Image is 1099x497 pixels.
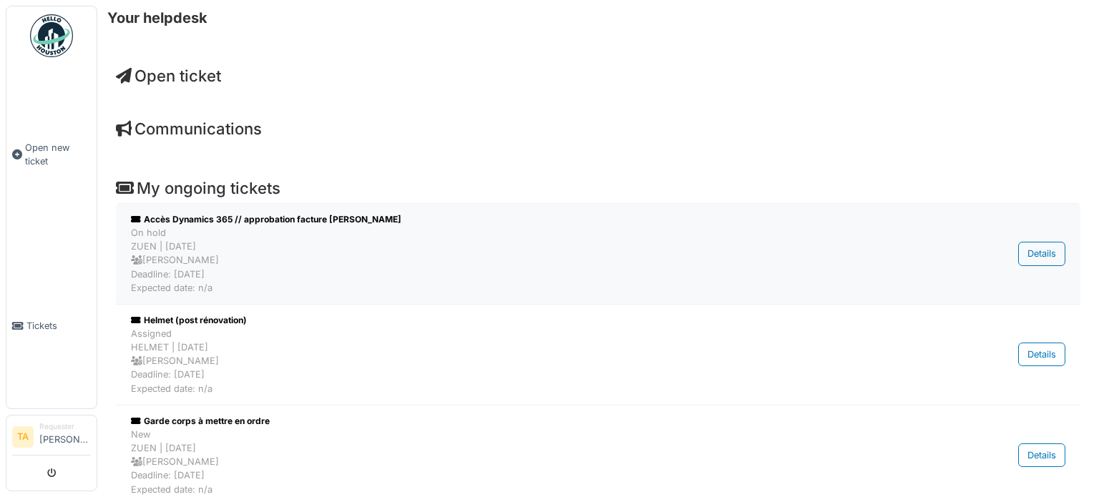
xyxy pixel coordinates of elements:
h6: Your helpdesk [107,9,207,26]
a: Accès Dynamics 365 // approbation facture [PERSON_NAME] On holdZUEN | [DATE] [PERSON_NAME]Deadlin... [127,210,1069,298]
a: Tickets [6,244,97,409]
li: TA [12,426,34,448]
div: Accès Dynamics 365 // approbation facture [PERSON_NAME] [131,213,917,226]
span: Tickets [26,319,91,333]
div: Details [1018,343,1065,366]
a: TA Requester[PERSON_NAME] [12,421,91,456]
span: Open new ticket [25,141,91,168]
h4: My ongoing tickets [116,179,1080,197]
a: Helmet (post rénovation) AssignedHELMET | [DATE] [PERSON_NAME]Deadline: [DATE]Expected date: n/a ... [127,310,1069,399]
img: Badge_color-CXgf-gQk.svg [30,14,73,57]
a: Open new ticket [6,65,97,244]
div: Requester [39,421,91,432]
div: Details [1018,443,1065,467]
a: Open ticket [116,67,221,85]
div: New ZUEN | [DATE] [PERSON_NAME] Deadline: [DATE] Expected date: n/a [131,428,917,496]
div: Garde corps à mettre en ordre [131,415,917,428]
div: Helmet (post rénovation) [131,314,917,327]
h4: Communications [116,119,1080,138]
div: Assigned HELMET | [DATE] [PERSON_NAME] Deadline: [DATE] Expected date: n/a [131,327,917,395]
li: [PERSON_NAME] [39,421,91,452]
div: On hold ZUEN | [DATE] [PERSON_NAME] Deadline: [DATE] Expected date: n/a [131,226,917,295]
div: Details [1018,242,1065,265]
